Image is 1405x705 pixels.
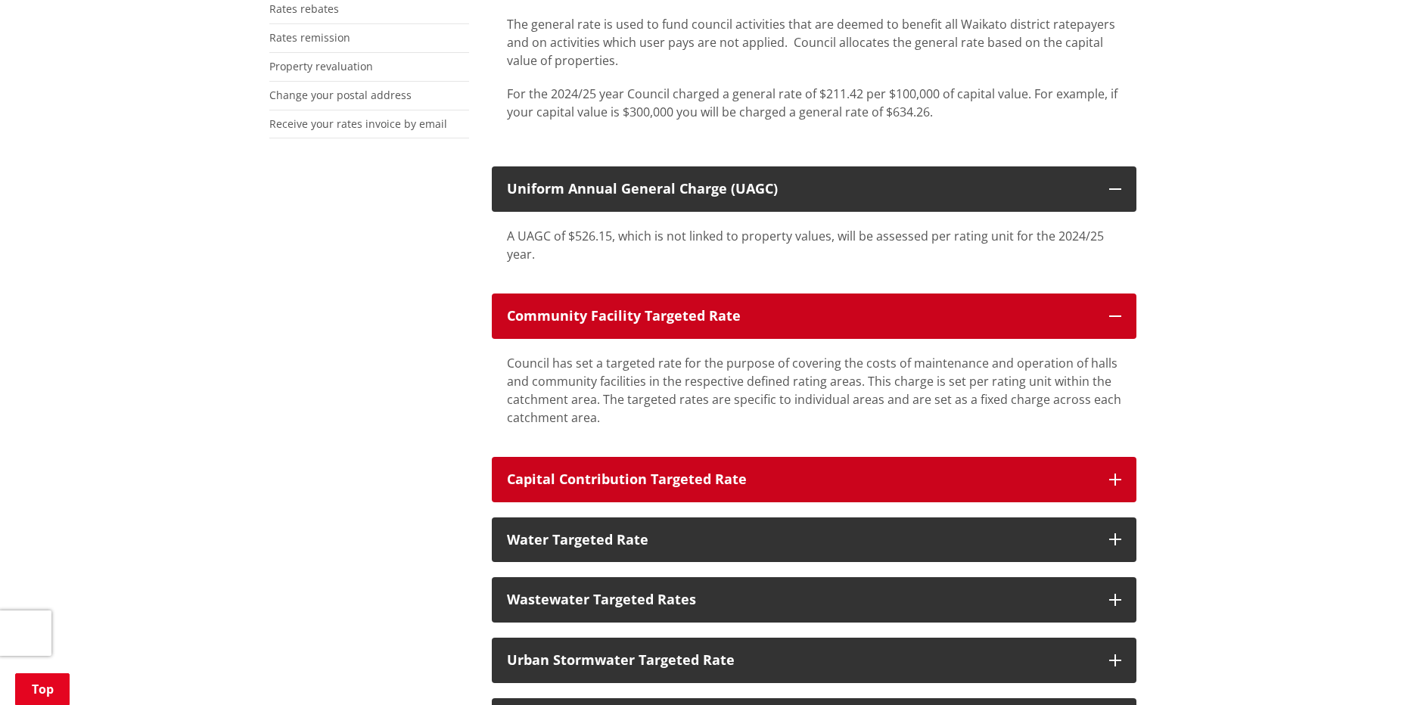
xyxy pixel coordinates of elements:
button: Wastewater Targeted Rates [492,577,1136,623]
div: A UAGC of $526.15, which is not linked to property values, will be assessed per rating unit for t... [507,227,1121,263]
a: Change your postal address [269,88,412,102]
p: The general rate is used to fund council activities that are deemed to benefit all Waikato distri... [507,15,1121,70]
a: Rates rebates [269,2,339,16]
iframe: Messenger Launcher [1335,641,1390,696]
div: Uniform Annual General Charge (UAGC) [507,182,1094,197]
div: Capital Contribution Targeted Rate [507,472,1094,487]
a: Rates remission [269,30,350,45]
button: Capital Contribution Targeted Rate [492,457,1136,502]
button: Community Facility Targeted Rate [492,293,1136,339]
div: Community Facility Targeted Rate [507,309,1094,324]
div: Water Targeted Rate [507,533,1094,548]
a: Receive your rates invoice by email [269,116,447,131]
a: Property revaluation [269,59,373,73]
button: Water Targeted Rate [492,517,1136,563]
div: Council has set a targeted rate for the purpose of covering the costs of maintenance and operatio... [507,354,1121,427]
div: Urban Stormwater Targeted Rate [507,653,1094,668]
button: Uniform Annual General Charge (UAGC) [492,166,1136,212]
button: Urban Stormwater Targeted Rate [492,638,1136,683]
a: Top [15,673,70,705]
div: Wastewater Targeted Rates [507,592,1094,607]
p: For the 2024/25 year Council charged a general rate of $211.42 per $100,000 of capital value. For... [507,85,1121,121]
